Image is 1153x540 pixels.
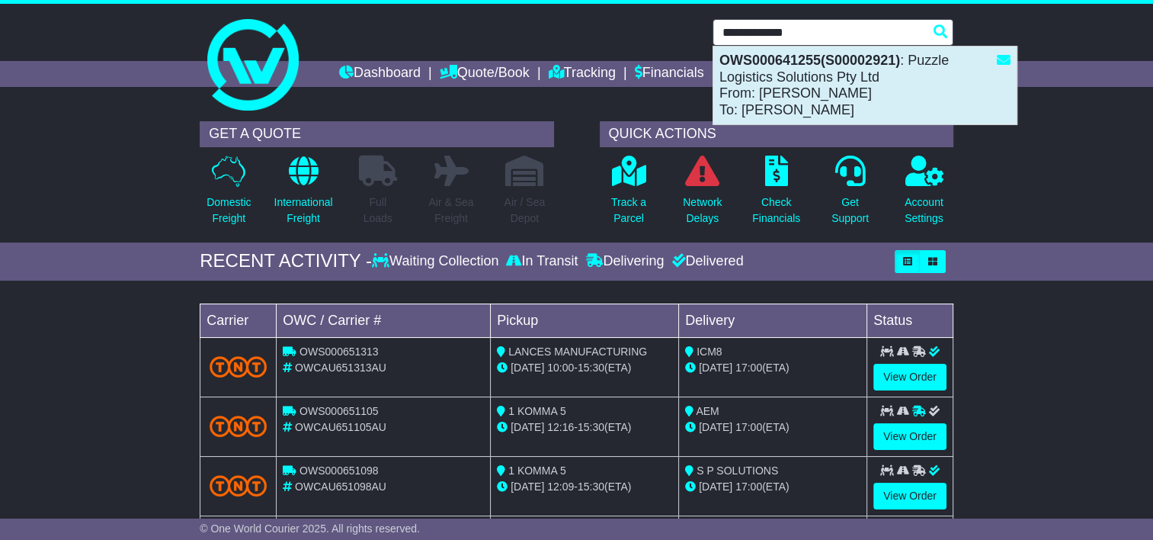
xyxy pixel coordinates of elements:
span: OWCAU651098AU [295,481,386,493]
a: View Order [873,483,946,509]
span: ICM8 [697,346,722,358]
p: Check Financials [752,194,800,227]
p: Domestic Freight [207,194,251,227]
strong: OWS000641255(S00002921) [719,53,900,68]
span: 15:30 [578,481,604,493]
td: Status [867,304,953,337]
span: OWS000651105 [299,405,379,417]
span: OWCAU651313AU [295,362,386,374]
span: [DATE] [511,362,544,374]
span: 10:00 [547,362,574,374]
div: - (ETA) [497,360,672,376]
td: Pickup [491,304,679,337]
div: In Transit [502,253,581,270]
span: 17:00 [735,362,762,374]
p: Get Support [831,194,869,227]
div: Waiting Collection [372,253,502,270]
span: 1 KOMMA 5 [508,405,565,417]
span: OWS000651313 [299,346,379,358]
a: NetworkDelays [682,155,722,235]
span: [DATE] [699,362,732,374]
p: Full Loads [359,194,397,227]
span: 1 KOMMA 5 [508,464,565,477]
a: GetSupport [831,155,870,235]
a: View Order [873,364,946,391]
span: [DATE] [511,481,544,493]
p: Track a Parcel [611,194,646,227]
a: Track aParcel [610,155,647,235]
a: Financials [635,61,704,87]
span: LANCES MANUFACTURING [508,346,647,358]
div: - (ETA) [497,419,672,436]
img: TNT_Domestic.png [210,416,267,436]
p: Network Delays [683,194,722,227]
a: Dashboard [339,61,421,87]
span: 17:00 [735,421,762,433]
div: : Puzzle Logistics Solutions Pty Ltd From: [PERSON_NAME] To: [PERSON_NAME] [713,47,1017,124]
span: 12:09 [547,481,574,493]
a: DomesticFreight [206,155,251,235]
p: Account Settings [905,194,943,227]
p: Air & Sea Freight [428,194,473,227]
span: OWS000651098 [299,464,379,477]
div: (ETA) [685,360,860,376]
div: - (ETA) [497,479,672,495]
td: OWC / Carrier # [277,304,491,337]
td: Delivery [679,304,867,337]
a: Tracking [548,61,615,87]
a: InternationalFreight [273,155,333,235]
span: OWCAU651105AU [295,421,386,433]
span: 15:30 [578,421,604,433]
img: TNT_Domestic.png [210,475,267,496]
td: Carrier [200,304,277,337]
span: 12:16 [547,421,574,433]
div: Delivered [668,253,743,270]
div: (ETA) [685,419,860,436]
a: View Order [873,423,946,450]
a: CheckFinancials [751,155,801,235]
p: International Freight [274,194,332,227]
span: AEM [696,405,719,417]
div: GET A QUOTE [200,121,553,147]
span: [DATE] [699,481,732,493]
span: S P SOLUTIONS [697,464,778,477]
span: 17:00 [735,481,762,493]
span: 15:30 [578,362,604,374]
p: Air / Sea Depot [504,194,545,227]
div: RECENT ACTIVITY - [200,250,372,272]
div: QUICK ACTIONS [600,121,953,147]
div: Delivering [581,253,668,270]
a: Quote/Book [440,61,530,87]
img: TNT_Domestic.png [210,356,267,377]
span: [DATE] [699,421,732,433]
div: (ETA) [685,479,860,495]
span: [DATE] [511,421,544,433]
span: © One World Courier 2025. All rights reserved. [200,522,420,535]
a: AccountSettings [904,155,944,235]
